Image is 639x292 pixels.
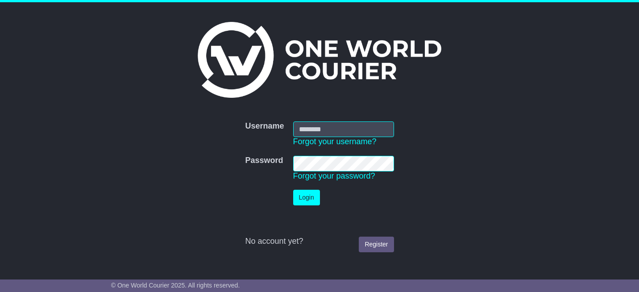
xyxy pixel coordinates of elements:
[293,190,320,205] button: Login
[111,282,240,289] span: © One World Courier 2025. All rights reserved.
[293,171,375,180] a: Forgot your password?
[359,237,394,252] a: Register
[245,237,394,246] div: No account yet?
[293,137,377,146] a: Forgot your username?
[245,121,284,131] label: Username
[198,22,441,98] img: One World
[245,156,283,166] label: Password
